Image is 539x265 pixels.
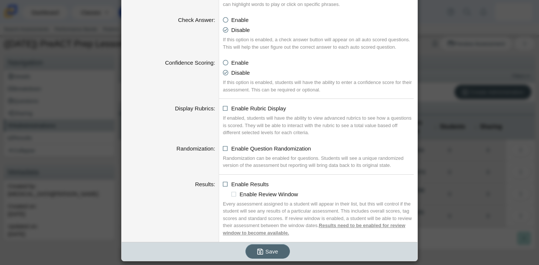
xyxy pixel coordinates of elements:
[223,223,405,236] u: Results need to be enabled for review window to become available.
[231,70,250,76] span: Disable
[231,105,286,112] span: Enable Rubric Display
[175,105,215,112] label: Display Rubrics
[223,114,414,136] div: If enabled, students will have the ability to view advanced rubrics to see how a questions is sco...
[231,17,249,23] span: Enable
[176,145,215,152] label: Randomization
[195,181,215,187] label: Results
[223,200,414,237] div: Every assessment assigned to a student will appear in their list, but this will control if the st...
[165,59,215,66] label: Confidence Scoring
[223,79,414,93] div: If this option is enabled, students will have the ability to enter a confidence score for their a...
[231,27,250,33] span: Disable
[223,155,414,169] div: Randomization can be enabled for questions. Students will see a unique randomized version of the ...
[223,36,414,51] div: If this option is enabled, a check answer button will appear on all auto scored questions. This w...
[245,244,290,259] button: Save
[178,17,215,23] label: Check Answer
[265,248,278,255] span: Save
[231,145,311,152] span: Enable Question Randomization
[231,59,249,66] span: Enable
[231,181,269,187] span: Enable Results
[239,191,298,197] span: Enable Review Window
